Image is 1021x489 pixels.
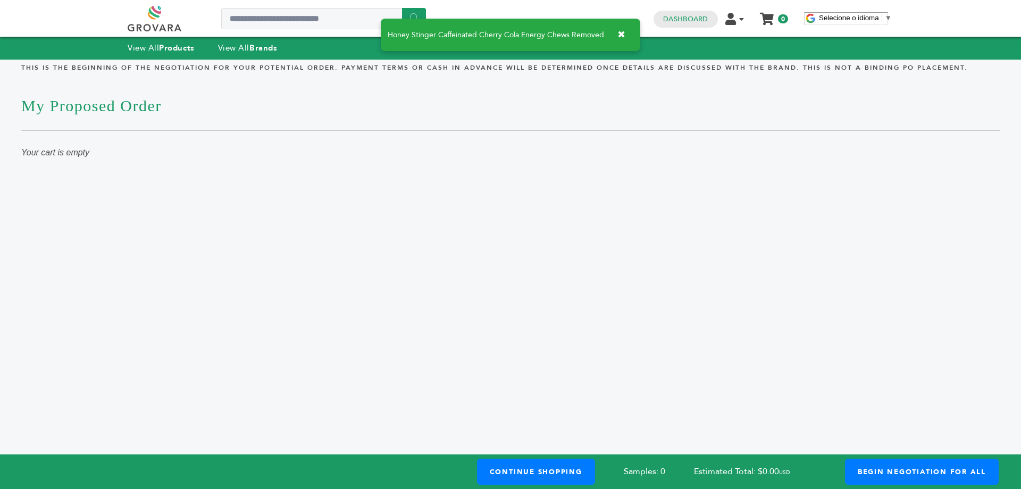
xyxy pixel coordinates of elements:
[845,459,999,485] a: Begin Negotiation For All
[128,43,195,53] a: View AllProducts
[663,14,708,24] a: Dashboard
[477,459,595,485] a: Continue Shopping
[624,466,665,477] span: Samples: 0
[159,43,194,53] strong: Products
[761,10,773,21] a: My Cart
[249,43,277,53] strong: Brands
[778,14,788,23] span: 0
[221,8,426,29] input: Search a product or brand...
[21,80,1000,131] h1: My Proposed Order
[218,43,278,53] a: View AllBrands
[21,148,89,157] i: Your cart is empty
[882,14,882,22] span: ​
[779,469,790,476] span: USD
[388,31,604,39] span: Honey Stinger Caffeinated Cherry Cola Energy Chews Removed
[609,24,633,46] button: ✖
[21,63,1000,80] h4: This is the beginning of the negotiation for your potential order. Payment terms or cash in advan...
[885,14,892,22] span: ▼
[694,466,818,477] span: Estimated Total: $0.00
[819,14,892,22] a: Selecione o idioma​
[819,14,879,22] span: Selecione o idioma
